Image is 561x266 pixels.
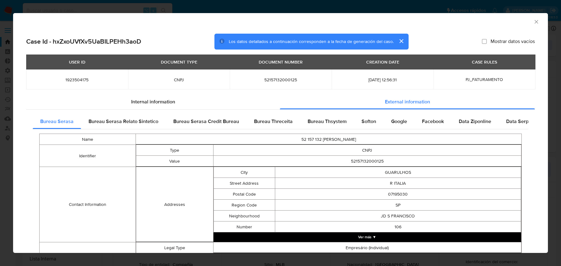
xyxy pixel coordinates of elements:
[40,118,74,125] span: Bureau Serasa
[26,94,535,109] div: Detailed info
[275,211,521,221] td: JD S FRANCISCO
[136,145,213,156] td: Type
[213,242,521,253] td: Empresário (Individual)
[136,156,213,167] td: Value
[482,39,487,44] input: Mostrar datos vacíos
[533,19,539,24] button: Cerrar ventana
[275,167,521,178] td: GUARULHOS
[13,13,548,253] div: closure-recommendation-modal
[136,242,213,253] td: Legal Type
[131,98,175,105] span: Internal information
[213,200,275,211] td: Region Code
[136,77,223,83] span: CNPJ
[275,189,521,200] td: 07195030
[34,77,121,83] span: 1923504175
[213,189,275,200] td: Postal Code
[213,178,275,189] td: Street Address
[229,38,394,45] span: Los datos detallados a continuación corresponden a la fecha de generación del caso.
[491,38,535,45] span: Mostrar datos vacíos
[308,118,347,125] span: Bureau Thsystem
[394,34,409,49] button: cerrar
[275,221,521,232] td: 106
[40,145,136,167] td: Identifier
[136,134,522,145] td: 52 157 132 [PERSON_NAME]
[459,118,491,125] span: Data Ziponline
[157,57,201,67] div: DOCUMENT TYPE
[40,167,136,242] td: Contact Information
[391,118,407,125] span: Google
[466,76,503,83] span: PJ_FATURAMENTO
[506,118,539,125] span: Data Serpro Pf
[255,57,306,67] div: DOCUMENT NUMBER
[213,211,275,221] td: Neighbourhood
[422,118,444,125] span: Facebook
[33,114,528,129] div: Detailed external info
[362,118,376,125] span: Softon
[40,134,136,145] td: Name
[213,232,521,242] button: Expand array
[65,57,89,67] div: USER ID
[213,156,521,167] td: 52157132000125
[275,200,521,211] td: SP
[173,118,239,125] span: Bureau Serasa Credit Bureau
[339,77,426,83] span: [DATE] 12:56:31
[213,221,275,232] td: Number
[275,178,521,189] td: R ITALIA
[26,37,141,45] h2: Case Id - hxZxoUVfXv5UaBILPEHh3aoD
[89,118,158,125] span: Bureau Serasa Relato Sintetico
[213,145,521,156] td: CNPJ
[468,57,501,67] div: CASE RULES
[213,167,275,178] td: City
[362,57,403,67] div: CREATION DATE
[136,167,213,242] td: Addresses
[237,77,324,83] span: 52157132000125
[254,118,293,125] span: Bureau Threceita
[385,98,430,105] span: External information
